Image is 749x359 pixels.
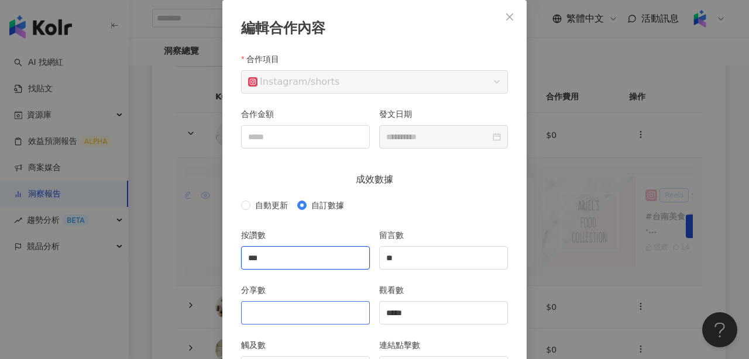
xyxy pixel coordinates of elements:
label: 分享數 [241,284,274,296]
input: 發文日期 [386,130,490,143]
span: 成效數據 [346,172,403,187]
span: close [505,12,514,22]
input: 合作金額 [242,126,369,148]
label: 連結點擊數 [379,339,429,351]
span: / shorts [248,71,501,93]
div: Instagram [248,71,307,93]
label: 按讚數 [241,229,274,241]
span: 自訂數據 [307,199,349,212]
input: 按讚數 [242,247,369,269]
label: 發文日期 [379,108,421,120]
label: 觀看數 [379,284,413,296]
input: 分享數 [242,302,369,324]
div: 編輯合作內容 [241,19,508,39]
label: 合作金額 [241,108,283,120]
label: 觸及數 [241,339,274,351]
button: Close [498,5,521,29]
label: 合作項目 [241,53,288,65]
span: 自動更新 [250,199,293,212]
label: 留言數 [379,229,413,241]
input: 觀看數 [380,302,507,324]
input: 留言數 [380,247,507,269]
